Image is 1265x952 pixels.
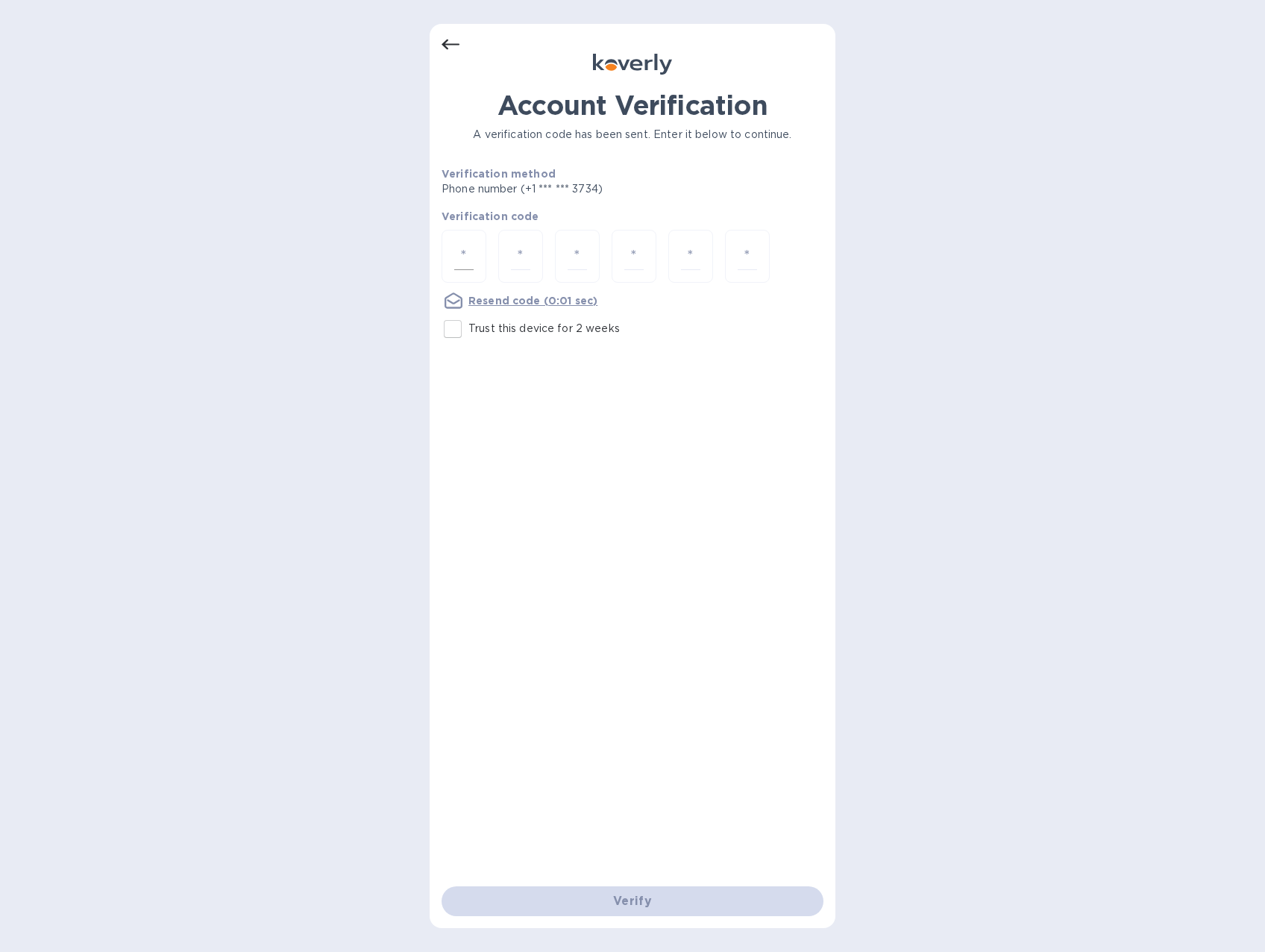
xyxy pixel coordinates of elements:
h1: Account Verification [442,90,823,121]
p: Phone number (+1 *** *** 3734) [442,181,717,197]
p: Trust this device for 2 weeks [468,321,620,336]
u: Resend code (0:01 sec) [468,295,597,307]
p: A verification code has been sent. Enter it below to continue. [442,127,823,143]
b: Verification method [442,168,556,180]
p: Verification code [442,209,823,224]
